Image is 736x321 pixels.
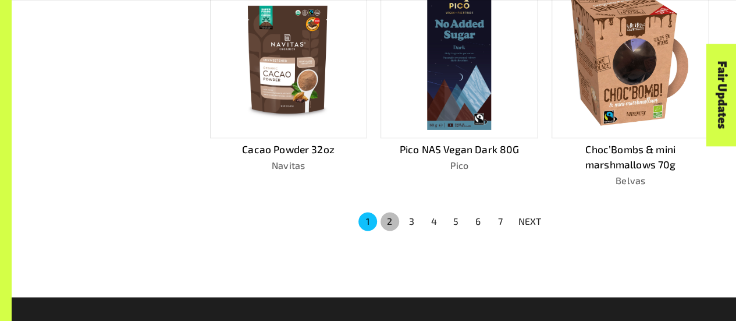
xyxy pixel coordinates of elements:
button: Go to page 2 [381,212,399,231]
p: NEXT [518,214,542,228]
button: Go to page 7 [491,212,510,231]
p: Pico [381,158,538,172]
p: Pico NAS Vegan Dark 80G [381,142,538,157]
nav: pagination navigation [357,211,549,232]
button: Go to page 4 [425,212,443,231]
button: Go to page 3 [403,212,421,231]
p: Choc’Bombs & mini marshmallows 70g [552,142,709,172]
p: Cacao Powder 32oz [210,142,367,157]
button: NEXT [511,211,549,232]
p: Belvas [552,174,709,188]
p: Navitas [210,158,367,172]
button: page 1 [358,212,377,231]
button: Go to page 5 [447,212,465,231]
button: Go to page 6 [469,212,488,231]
